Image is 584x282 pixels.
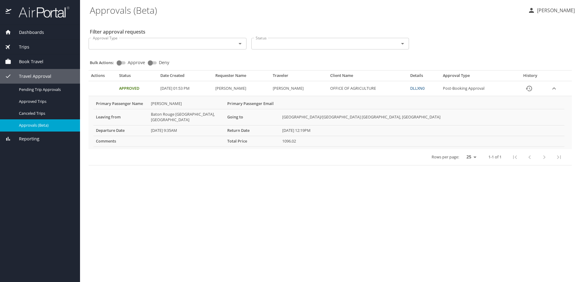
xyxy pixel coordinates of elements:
[270,73,328,81] th: Traveler
[148,109,225,125] td: Baton Rouge [GEOGRAPHIC_DATA], [GEOGRAPHIC_DATA]
[522,81,536,96] button: History
[280,136,564,146] td: 1096.02
[89,73,117,81] th: Actions
[462,152,479,161] select: rows per page
[225,99,280,109] th: Primary Passenger Email
[225,136,280,146] th: Total Price
[12,6,69,18] img: airportal-logo.png
[11,73,51,80] span: Travel Approval
[270,81,328,96] td: [PERSON_NAME]
[89,73,572,165] table: Approval table
[117,73,158,81] th: Status
[90,27,145,37] h2: Filter approval requests
[11,44,29,50] span: Trips
[225,109,280,125] th: Going to
[5,6,12,18] img: icon-airportal.png
[549,84,559,93] button: expand row
[525,5,577,16] button: [PERSON_NAME]
[19,87,73,92] span: Pending Trip Approvals
[158,73,213,81] th: Date Created
[93,109,148,125] th: Leaving from
[93,136,148,146] th: Comments
[148,99,225,109] td: [PERSON_NAME]
[93,99,148,109] th: Primary Passenger Name
[408,73,440,81] th: Details
[159,60,169,65] span: Deny
[117,81,158,96] td: Approved
[432,155,459,159] p: Rows per page:
[236,39,244,48] button: Open
[213,73,270,81] th: Requester Name
[488,155,502,159] p: 1-1 of 1
[213,81,270,96] td: [PERSON_NAME]
[90,60,119,65] p: Bulk Actions:
[11,29,44,36] span: Dashboards
[93,125,148,136] th: Departure Date
[158,81,213,96] td: [DATE] 01:53 PM
[19,122,73,128] span: Approvals (Beta)
[90,1,523,20] h1: Approvals (Beta)
[280,109,564,125] td: [GEOGRAPHIC_DATA]/[GEOGRAPHIC_DATA] [GEOGRAPHIC_DATA], [GEOGRAPHIC_DATA]
[93,99,564,147] table: More info for approvals
[19,110,73,116] span: Canceled Trips
[128,60,145,65] span: Approve
[19,99,73,104] span: Approved Trips
[11,136,39,142] span: Reporting
[535,7,575,14] p: [PERSON_NAME]
[514,73,547,81] th: History
[225,125,280,136] th: Return Date
[410,85,425,91] a: DLLXN0
[440,73,514,81] th: Approval Type
[440,81,514,96] td: Post-Booking Approval
[148,125,225,136] td: [DATE] 9:35AM
[280,125,564,136] td: [DATE] 12:19PM
[11,58,43,65] span: Book Travel
[328,73,408,81] th: Client Name
[328,81,408,96] td: OFFICE OF AGRICULTURE
[398,39,407,48] button: Open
